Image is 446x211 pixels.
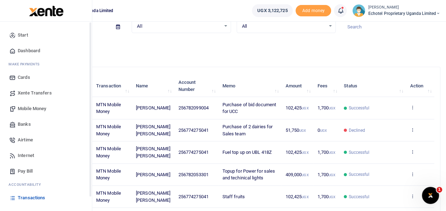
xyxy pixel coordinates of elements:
span: 102,425 [285,105,308,110]
span: 256782053301 [178,172,209,177]
span: MTN Mobile Money [96,102,121,114]
small: UGX [320,129,326,132]
span: MTN Mobile Money [96,146,121,158]
th: Memo: activate to sort column ascending [218,75,281,97]
span: 102,425 [285,150,308,155]
span: 409,000 [285,172,308,177]
span: 51,750 [285,128,306,133]
a: profile-user [PERSON_NAME] Echotel Proprietary Uganda Limited [352,4,440,17]
span: 102,425 [285,194,308,199]
th: Account Number: activate to sort column ascending [174,75,218,97]
a: Mobile Money [6,101,86,117]
li: Wallet ballance [249,4,296,17]
small: UGX [329,106,335,110]
small: UGX [329,173,335,177]
img: profile-user [352,4,365,17]
span: [PERSON_NAME] [PERSON_NAME] [136,124,170,136]
span: Topup for Power for sales and techinical lights [222,168,275,181]
span: 1,700 [317,194,335,199]
small: UGX [302,195,308,199]
span: Successful [348,194,369,200]
a: Airtime [6,132,86,148]
th: Action: activate to sort column ascending [406,75,434,97]
span: Mobile Money [18,105,46,112]
span: 256782099004 [178,105,209,110]
a: Banks [6,117,86,132]
span: All [242,23,325,30]
span: [PERSON_NAME] [136,105,170,110]
p: Download [27,42,440,49]
a: Cards [6,70,86,85]
span: 0 [317,128,326,133]
span: Successful [348,171,369,178]
span: Transactions [18,194,45,201]
span: [PERSON_NAME] [136,172,170,177]
span: 256774275041 [178,194,209,199]
span: Start [18,32,28,39]
th: Name: activate to sort column ascending [132,75,175,97]
img: logo-large [29,6,64,16]
span: Pay Bill [18,168,33,175]
a: Start [6,27,86,43]
span: Fuel top up on UBL 418Z [222,150,272,155]
a: Xente Transfers [6,85,86,101]
span: MTN Mobile Money [96,124,121,136]
span: Add money [296,5,331,17]
li: M [6,59,86,70]
span: 1 [436,187,442,193]
span: All [137,23,220,30]
span: MTN Mobile Money [96,190,121,203]
li: Ac [6,179,86,190]
th: Amount: activate to sort column ascending [281,75,313,97]
span: Dashboard [18,47,40,54]
li: Toup your wallet [296,5,331,17]
small: UGX [302,151,308,155]
span: [PERSON_NAME] [PERSON_NAME] [136,146,170,158]
th: Fees: activate to sort column ascending [313,75,340,97]
span: Purchase of 2 dairies for Sales team [222,124,273,136]
span: Echotel Proprietary Uganda Limited [368,10,440,17]
span: Cards [18,74,30,81]
span: Purchase of bid document for UCC [222,102,276,114]
a: Add money [296,7,331,13]
input: Search [341,21,440,33]
span: 1,700 [317,172,335,177]
iframe: Intercom live chat [422,187,439,204]
span: MTN Mobile Money [96,168,121,181]
span: Xente Transfers [18,90,52,97]
a: Pay Bill [6,163,86,179]
small: UGX [299,129,306,132]
small: UGX [329,151,335,155]
th: Status: activate to sort column ascending [340,75,406,97]
th: Transaction: activate to sort column ascending [92,75,132,97]
span: UGX 3,122,725 [257,7,287,14]
span: Declined [348,127,365,134]
span: Airtime [18,136,33,144]
small: UGX [329,195,335,199]
span: 256774275041 [178,150,209,155]
a: Internet [6,148,86,163]
span: 1,700 [317,150,335,155]
a: Transactions [6,190,86,206]
span: Successful [348,149,369,156]
a: UGX 3,122,725 [252,4,293,17]
span: 256774275041 [178,128,209,133]
a: Dashboard [6,43,86,59]
span: Successful [348,105,369,111]
span: [PERSON_NAME] [PERSON_NAME] [136,190,170,203]
span: ake Payments [12,61,40,67]
span: Internet [18,152,34,159]
span: countability [14,182,41,187]
small: [PERSON_NAME] [368,5,440,11]
span: 1,700 [317,105,335,110]
small: UGX [302,173,308,177]
span: Banks [18,121,31,128]
a: logo-small logo-large logo-large [28,8,64,13]
span: Staff fruits [222,194,245,199]
small: UGX [302,106,308,110]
